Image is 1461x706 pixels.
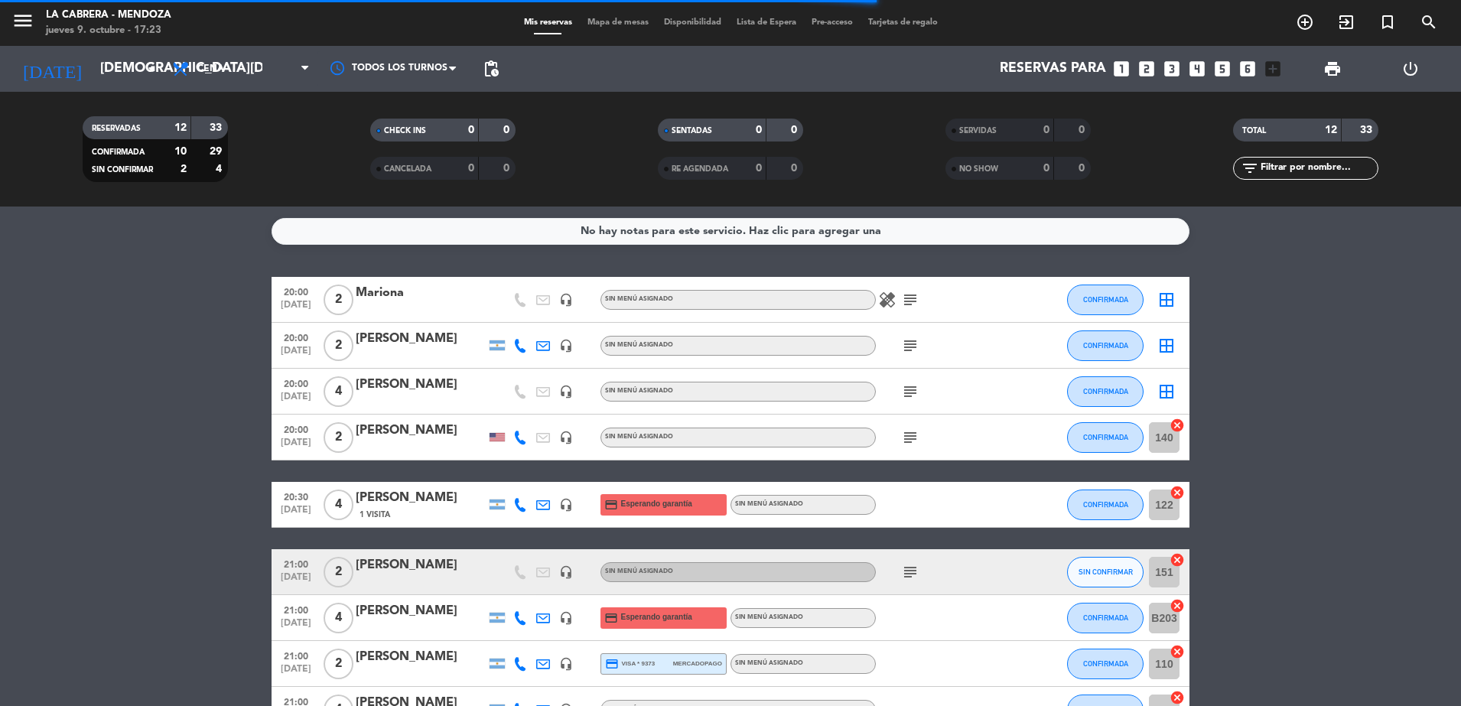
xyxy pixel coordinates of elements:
[1420,13,1438,31] i: search
[1323,60,1342,78] span: print
[210,146,225,157] strong: 29
[901,382,919,401] i: subject
[1170,690,1185,705] i: cancel
[174,146,187,157] strong: 10
[1259,160,1378,177] input: Filtrar por nombre...
[1083,613,1128,622] span: CONFIRMADA
[605,568,673,574] span: Sin menú asignado
[959,127,997,135] span: SERVIDAS
[878,291,896,309] i: healing
[1170,644,1185,659] i: cancel
[1242,127,1266,135] span: TOTAL
[181,164,187,174] strong: 2
[735,501,803,507] span: Sin menú asignado
[901,291,919,309] i: subject
[1083,295,1128,304] span: CONFIRMADA
[356,375,486,395] div: [PERSON_NAME]
[1360,125,1375,135] strong: 33
[1079,163,1088,174] strong: 0
[1162,59,1182,79] i: looks_3
[92,148,145,156] span: CONFIRMADA
[356,601,486,621] div: [PERSON_NAME]
[1067,557,1144,587] button: SIN CONFIRMAR
[729,18,804,27] span: Lista de Espera
[1111,59,1131,79] i: looks_one
[604,611,618,625] i: credit_card
[959,165,998,173] span: NO SHOW
[356,421,486,441] div: [PERSON_NAME]
[581,223,881,240] div: No hay notas para este servicio. Haz clic para agregar una
[92,125,141,132] span: RESERVADAS
[559,339,573,353] i: headset_mic
[1263,59,1283,79] i: add_box
[1238,59,1258,79] i: looks_6
[559,431,573,444] i: headset_mic
[605,657,655,671] span: visa * 9373
[1296,13,1314,31] i: add_circle_outline
[324,490,353,520] span: 4
[605,434,673,440] span: Sin menú asignado
[277,646,315,664] span: 21:00
[1170,552,1185,568] i: cancel
[1137,59,1157,79] i: looks_two
[559,565,573,579] i: headset_mic
[559,498,573,512] i: headset_mic
[1000,61,1106,76] span: Reservas para
[384,165,431,173] span: CANCELADA
[559,385,573,399] i: headset_mic
[1157,337,1176,355] i: border_all
[277,618,315,636] span: [DATE]
[861,18,945,27] span: Tarjetas de regalo
[901,428,919,447] i: subject
[1083,341,1128,350] span: CONFIRMADA
[277,392,315,409] span: [DATE]
[804,18,861,27] span: Pre-acceso
[1043,163,1049,174] strong: 0
[503,125,512,135] strong: 0
[356,283,486,303] div: Mariona
[656,18,729,27] span: Disponibilidad
[1043,125,1049,135] strong: 0
[468,125,474,135] strong: 0
[11,52,93,86] i: [DATE]
[277,374,315,392] span: 20:00
[1157,291,1176,309] i: border_all
[1337,13,1355,31] i: exit_to_app
[516,18,580,27] span: Mis reservas
[791,163,800,174] strong: 0
[1187,59,1207,79] i: looks_4
[384,127,426,135] span: CHECK INS
[324,422,353,453] span: 2
[756,163,762,174] strong: 0
[324,285,353,315] span: 2
[604,498,618,512] i: credit_card
[1083,659,1128,668] span: CONFIRMADA
[46,23,171,38] div: jueves 9. octubre - 17:23
[46,8,171,23] div: LA CABRERA - MENDOZA
[356,647,486,667] div: [PERSON_NAME]
[277,282,315,300] span: 20:00
[11,9,34,37] button: menu
[482,60,500,78] span: pending_actions
[605,388,673,394] span: Sin menú asignado
[1325,125,1337,135] strong: 12
[277,600,315,618] span: 21:00
[901,337,919,355] i: subject
[277,572,315,590] span: [DATE]
[901,563,919,581] i: subject
[1067,603,1144,633] button: CONFIRMADA
[673,659,722,669] span: mercadopago
[324,376,353,407] span: 4
[672,165,728,173] span: RE AGENDADA
[735,660,803,666] span: Sin menú asignado
[1067,649,1144,679] button: CONFIRMADA
[174,122,187,133] strong: 12
[503,163,512,174] strong: 0
[277,420,315,438] span: 20:00
[216,164,225,174] strong: 4
[1401,60,1420,78] i: power_settings_new
[1170,485,1185,500] i: cancel
[672,127,712,135] span: SENTADAS
[11,9,34,32] i: menu
[605,657,619,671] i: credit_card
